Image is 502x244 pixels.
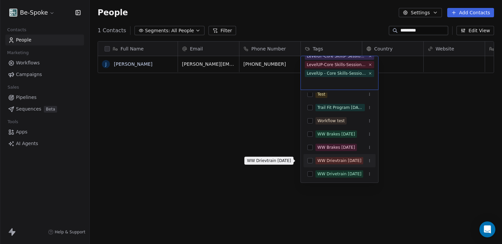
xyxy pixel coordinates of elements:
div: Workflow test [317,118,345,124]
div: LevelUP-Core Skills- Session 4-[DATE] [307,53,366,59]
div: Trail Fit Program [DATE] [317,105,363,111]
div: LevelUp - Core Skills-Session [DATE] - [DATE] [307,70,366,76]
div: Test [317,91,325,97]
div: LevelUP-Core Skills-Session [DATE]-[DATE] [307,62,366,68]
p: WW Drievtrain [DATE] [247,158,291,163]
div: WW Drievtrain [DATE] [317,158,361,164]
div: WW Brakes [DATE] [317,131,355,137]
div: WW Drivetrain [DATE] [317,171,361,177]
div: WW Brakes [DATE] [317,144,355,150]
